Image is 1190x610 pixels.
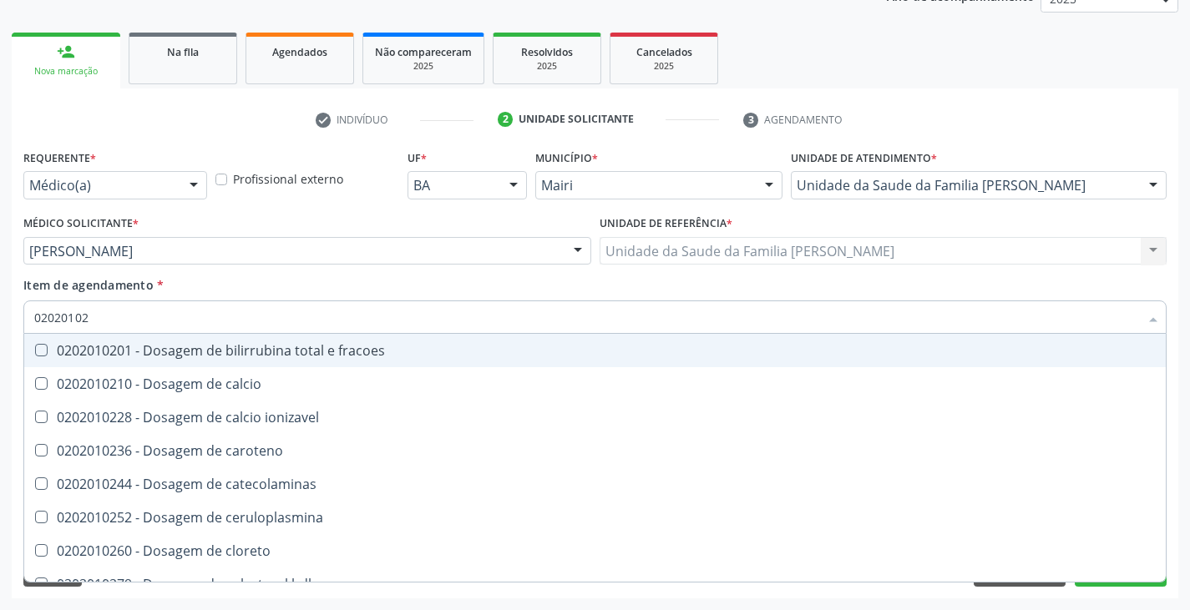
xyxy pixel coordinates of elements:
[34,377,1156,391] div: 0202010210 - Dosagem de calcio
[600,211,732,237] label: Unidade de referência
[519,112,634,127] div: Unidade solicitante
[791,145,937,171] label: Unidade de atendimento
[29,243,557,260] span: [PERSON_NAME]
[34,544,1156,557] div: 0202010260 - Dosagem de cloreto
[23,277,154,293] span: Item de agendamento
[233,170,343,188] label: Profissional externo
[34,577,1156,591] div: 0202010279 - Dosagem de colesterol hdl
[521,45,573,59] span: Resolvidos
[272,45,327,59] span: Agendados
[23,65,109,78] div: Nova marcação
[34,477,1156,491] div: 0202010244 - Dosagem de catecolaminas
[622,60,706,73] div: 2025
[34,344,1156,357] div: 0202010201 - Dosagem de bilirrubina total e fracoes
[57,43,75,61] div: person_add
[23,211,139,237] label: Médico Solicitante
[535,145,598,171] label: Município
[29,177,173,194] span: Médico(a)
[34,444,1156,457] div: 0202010236 - Dosagem de caroteno
[375,60,472,73] div: 2025
[34,511,1156,524] div: 0202010252 - Dosagem de ceruloplasmina
[408,145,427,171] label: UF
[636,45,692,59] span: Cancelados
[167,45,199,59] span: Na fila
[498,112,513,127] div: 2
[541,177,748,194] span: Mairi
[413,177,493,194] span: BA
[375,45,472,59] span: Não compareceram
[34,411,1156,424] div: 0202010228 - Dosagem de calcio ionizavel
[23,145,96,171] label: Requerente
[34,300,1139,334] input: Buscar por procedimentos
[797,177,1132,194] span: Unidade da Saude da Familia [PERSON_NAME]
[505,60,589,73] div: 2025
